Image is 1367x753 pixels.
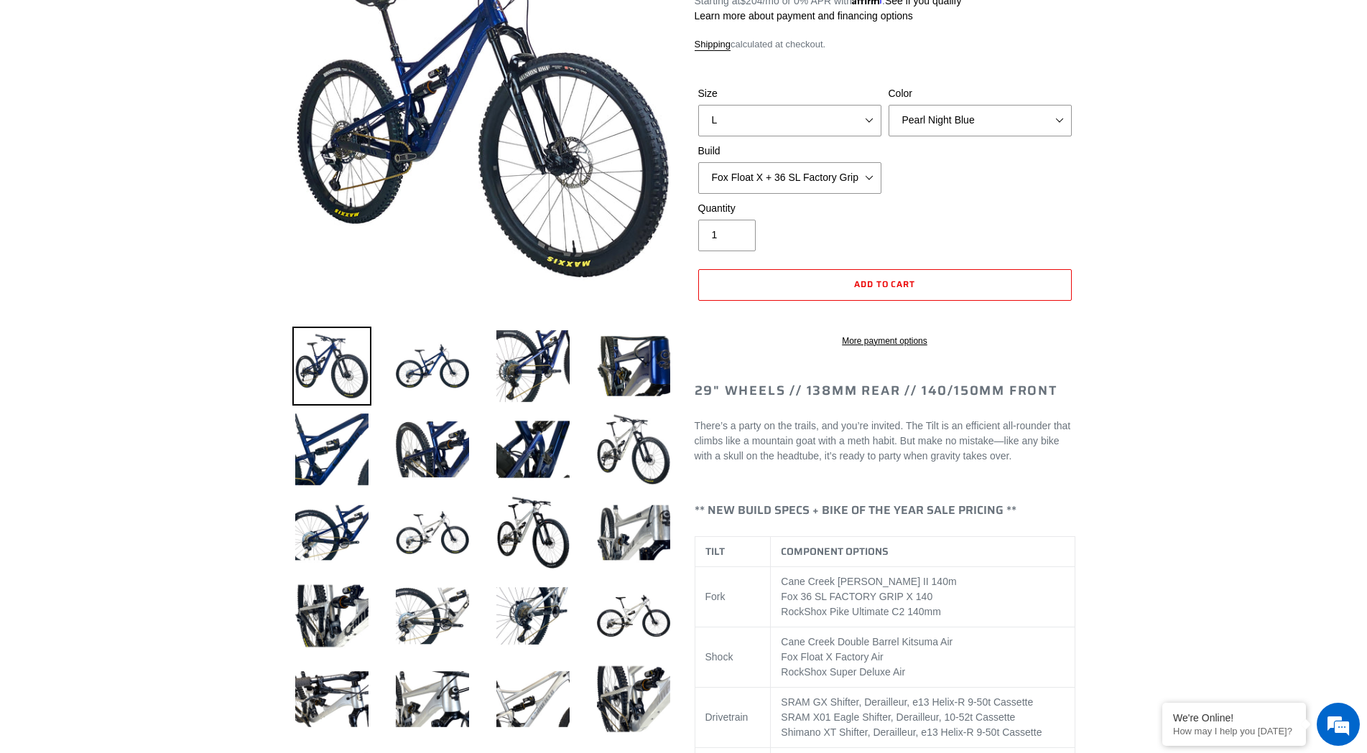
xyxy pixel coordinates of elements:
[493,576,573,655] img: Load image into Gallery viewer, TILT - Complete Bike
[96,80,263,99] div: Chat with us now
[771,688,1075,748] td: SRAM GX Shifter, Derailleur, e13 Helix-R 9-50t Cassette SRAM X01 Eagle Shifter, Derailleur, 10-52...
[1173,712,1295,724] div: We're Online!
[695,10,913,22] a: Learn more about payment and financing options
[493,493,573,572] img: Load image into Gallery viewer, TILT - Complete Bike
[698,335,1072,347] a: More payment options
[493,410,573,489] img: Load image into Gallery viewer, TILT - Complete Bike
[594,327,673,406] img: Load image into Gallery viewer, TILT - Complete Bike
[236,7,270,42] div: Minimize live chat window
[695,688,771,748] td: Drivetrain
[695,503,1075,517] h4: ** NEW BUILD SPECS + BIKE OF THE YEAR SALE PRICING **
[393,660,472,739] img: Load image into Gallery viewer, TILT - Complete Bike
[493,327,573,406] img: Load image into Gallery viewer, TILT - Complete Bike
[493,660,573,739] img: Load image into Gallery viewer, TILT - Complete Bike
[292,576,371,655] img: Load image into Gallery viewer, TILT - Complete Bike
[889,86,1072,101] label: Color
[854,277,916,291] span: Add to cart
[594,493,673,572] img: Load image into Gallery viewer, TILT - Complete Bike
[83,181,198,326] span: We're online!
[695,39,731,51] a: Shipping
[292,660,371,739] img: Load image into Gallery viewer, TILT - Complete Bike
[393,493,472,572] img: Load image into Gallery viewer, TILT - Complete Bike
[46,72,82,108] img: d_696896380_company_1647369064580_696896380
[698,269,1072,301] button: Add to cart
[594,410,673,489] img: Load image into Gallery viewer, TILT - Complete Bike
[393,576,472,655] img: Load image into Gallery viewer, TILT - Complete Bike
[695,537,771,567] th: TILT
[1173,726,1295,736] p: How may I help you today?
[771,567,1075,627] td: Cane Creek [PERSON_NAME] II 140m Fox 36 SL FACTORY GRIP X 140 RockShox Pike Ultimate C2 140mm
[7,392,274,442] textarea: Type your message and hit 'Enter'
[698,201,881,216] label: Quantity
[771,537,1075,567] th: COMPONENT OPTIONS
[292,493,371,572] img: Load image into Gallery viewer, TILT - Complete Bike
[292,327,371,406] img: Load image into Gallery viewer, TILT - Complete Bike
[695,567,771,627] td: Fork
[292,410,371,489] img: Load image into Gallery viewer, TILT - Complete Bike
[698,144,881,159] label: Build
[393,410,472,489] img: Load image into Gallery viewer, TILT - Complete Bike
[594,660,673,739] img: Load image into Gallery viewer, TILT - Complete Bike
[695,383,1075,399] h2: 29" Wheels // 138mm Rear // 140/150mm Front
[698,86,881,101] label: Size
[393,327,472,406] img: Load image into Gallery viewer, TILT - Complete Bike
[695,37,1075,52] div: calculated at checkout.
[695,418,1075,464] p: There’s a party on the trails, and you’re invited. The Tilt is an efficient all-rounder that clim...
[695,627,771,688] td: Shock
[16,79,37,100] div: Navigation go back
[594,576,673,655] img: Load image into Gallery viewer, TILT - Complete Bike
[771,627,1075,688] td: Cane Creek Double Barrel Kitsuma Air Fox Float X Factory Air RockShox Super Deluxe Air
